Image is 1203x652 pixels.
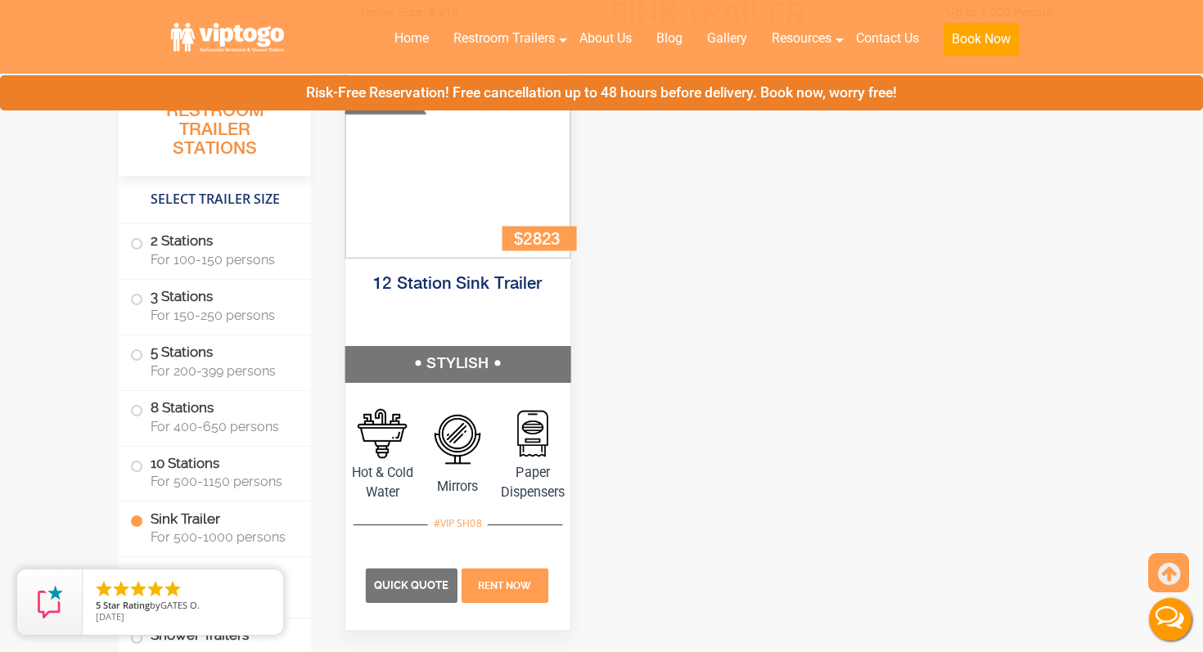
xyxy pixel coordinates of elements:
[130,391,300,442] label: 8 Stations
[345,463,421,502] span: Hot & Cold Water
[478,580,532,591] span: Rent Now
[502,227,576,250] div: $2823
[382,20,441,56] a: Home
[151,363,291,379] span: For 200-399 persons
[759,20,844,56] a: Resources
[433,415,483,465] img: an icon of sink
[345,346,570,382] h5: STYLISH
[163,579,182,599] li: 
[119,184,311,215] h4: Select Trailer Size
[428,513,488,534] div: #VIP SH08
[151,419,291,434] span: For 400-650 persons
[130,447,300,497] label: 10 Stations
[94,579,114,599] li: 
[365,577,459,592] a: Quick Quote
[111,579,131,599] li: 
[130,224,300,275] label: 2 Stations
[96,610,124,623] span: [DATE]
[103,599,150,611] span: Star Rating
[459,577,550,592] a: Rent Now
[420,477,495,497] span: Mirrors
[146,579,165,599] li: 
[644,20,695,56] a: Blog
[130,280,300,330] label: 3 Stations
[567,20,644,56] a: About Us
[151,529,291,545] span: For 500-1000 persons
[358,409,408,459] img: an icon of man on wheel chair
[1138,587,1203,652] button: Live Chat
[130,501,300,552] label: Sink Trailer
[130,557,300,613] label: ADA Restroom Trailers
[374,579,449,591] span: Quick Quote
[160,599,200,611] span: GATES O.
[119,78,311,176] h3: All Portable Restroom Trailer Stations
[96,599,101,611] span: 5
[373,277,542,294] a: 12 Station Sink Trailer
[151,308,291,323] span: For 150-250 persons
[151,252,291,268] span: For 100-150 persons
[128,579,148,599] li: 
[441,20,567,56] a: Restroom Trailers
[931,20,1031,65] a: Book Now
[96,600,270,612] span: by
[130,335,300,386] label: 5 Stations
[944,23,1019,56] button: Book Now
[151,474,291,489] span: For 500-1150 persons
[844,20,931,56] a: Contact Us
[345,69,570,259] img: Portable Sink Trailer
[34,586,66,618] img: Review Rating
[508,409,558,459] img: an icon of Stall
[495,463,570,502] span: Paper Dispensers
[695,20,759,56] a: Gallery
